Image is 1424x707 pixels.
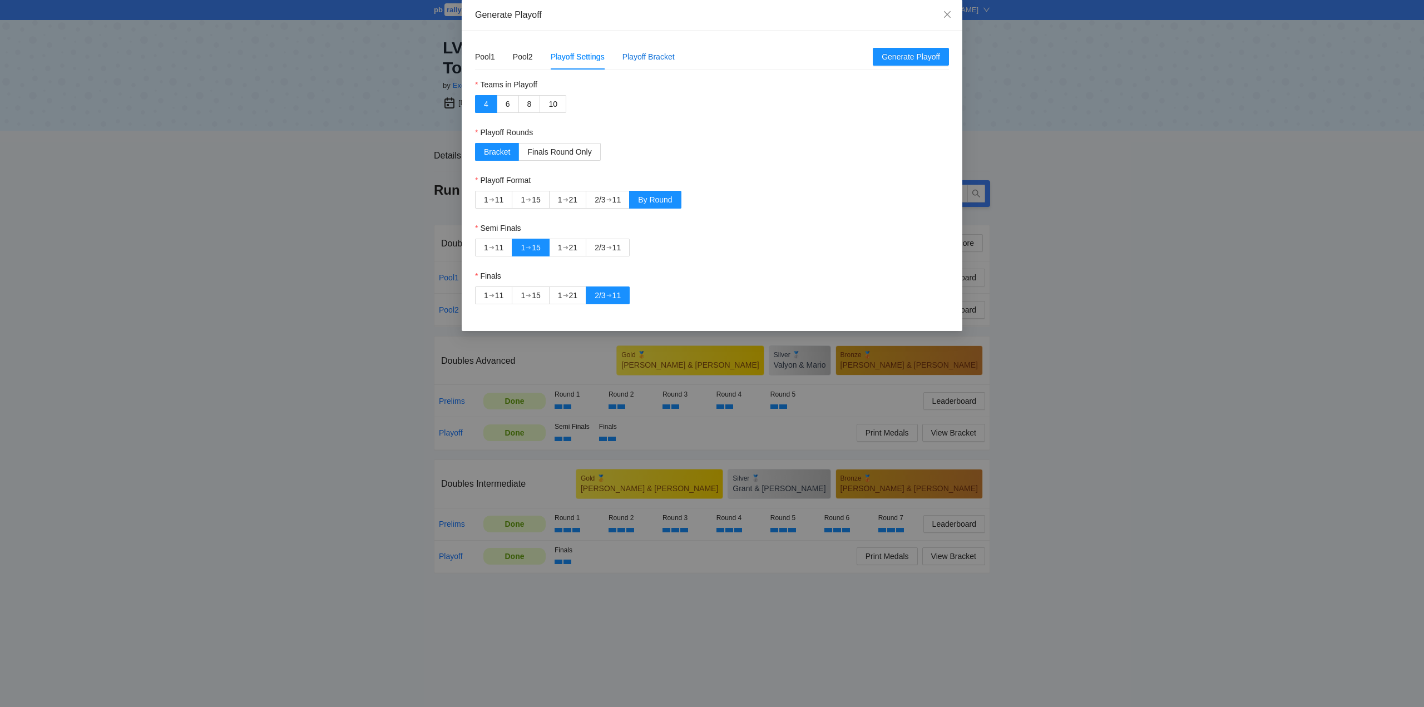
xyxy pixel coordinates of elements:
[558,191,562,208] div: 1
[595,239,605,256] div: 2/3
[612,287,621,304] div: 11
[475,174,531,186] label: Playoff Format
[569,287,578,304] div: 21
[622,51,675,63] div: Playoff Bracket
[526,291,531,300] div: ➔
[489,243,495,252] div: ➔
[548,100,557,108] span: 10
[521,287,525,304] div: 1
[475,270,501,282] label: Finals
[484,100,488,108] span: 4
[513,51,533,63] div: Pool2
[532,239,541,256] div: 15
[489,291,495,300] div: ➔
[558,287,562,304] div: 1
[606,243,612,252] div: ➔
[475,51,495,63] div: Pool1
[495,239,504,256] div: 11
[527,100,532,108] span: 8
[532,191,541,208] div: 15
[943,10,952,19] span: close
[475,9,949,21] div: Generate Playoff
[527,147,591,156] span: Finals Round Only
[484,191,488,208] div: 1
[612,239,621,256] div: 11
[595,191,605,208] div: 2/3
[606,195,612,204] div: ➔
[489,195,495,204] div: ➔
[521,239,525,256] div: 1
[606,291,612,300] div: ➔
[558,239,562,256] div: 1
[563,291,568,300] div: ➔
[638,195,672,204] span: By Round
[506,100,510,108] span: 6
[475,126,533,139] label: Playoff Rounds
[563,195,568,204] div: ➔
[484,147,510,156] span: Bracket
[569,191,578,208] div: 21
[569,239,578,256] div: 21
[551,51,605,63] div: Playoff Settings
[532,287,541,304] div: 15
[495,191,504,208] div: 11
[612,191,621,208] div: 11
[484,287,488,304] div: 1
[595,287,605,304] div: 2/3
[526,195,531,204] div: ➔
[873,48,949,66] button: Generate Playoff
[526,243,531,252] div: ➔
[882,51,940,63] span: Generate Playoff
[495,287,504,304] div: 11
[475,222,521,234] label: Semi Finals
[484,239,488,256] div: 1
[521,191,525,208] div: 1
[475,78,537,91] label: Teams in Playoff
[563,243,568,252] div: ➔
